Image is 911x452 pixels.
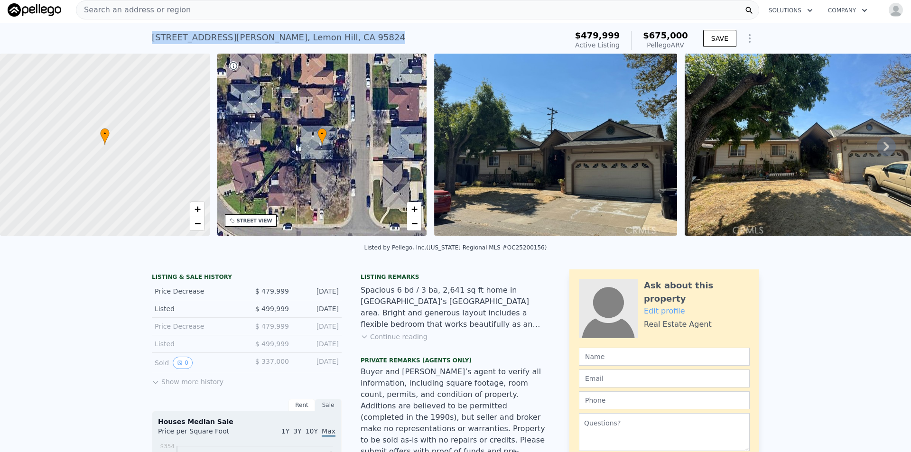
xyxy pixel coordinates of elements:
[194,203,200,215] span: +
[297,357,339,369] div: [DATE]
[100,129,110,138] span: •
[361,332,428,341] button: Continue reading
[575,41,620,49] span: Active Listing
[579,348,750,366] input: Name
[255,358,289,365] span: $ 337,000
[155,357,239,369] div: Sold
[190,202,205,216] a: Zoom in
[315,399,342,411] div: Sale
[407,202,421,216] a: Zoom in
[643,30,688,40] span: $675,000
[255,340,289,348] span: $ 499,999
[281,427,289,435] span: 1Y
[190,216,205,231] a: Zoom out
[255,305,289,313] span: $ 499,999
[155,339,239,349] div: Listed
[160,443,175,450] tspan: $354
[740,29,759,48] button: Show Options
[644,306,685,315] a: Edit profile
[761,2,820,19] button: Solutions
[364,244,547,251] div: Listed by Pellego, Inc. ([US_STATE] Regional MLS #OC25200156)
[361,285,550,330] div: Spacious 6 bd / 3 ba, 2,641 sq ft home in [GEOGRAPHIC_DATA]’s [GEOGRAPHIC_DATA] area. Bright and ...
[8,3,61,17] img: Pellego
[293,427,301,435] span: 3Y
[888,2,903,18] img: avatar
[317,129,327,138] span: •
[643,40,688,50] div: Pellego ARV
[158,417,335,426] div: Houses Median Sale
[306,427,318,435] span: 10Y
[288,399,315,411] div: Rent
[407,216,421,231] a: Zoom out
[644,279,750,305] div: Ask about this property
[297,339,339,349] div: [DATE]
[297,304,339,314] div: [DATE]
[820,2,875,19] button: Company
[152,273,342,283] div: LISTING & SALE HISTORY
[579,391,750,409] input: Phone
[297,322,339,331] div: [DATE]
[155,286,239,296] div: Price Decrease
[579,369,750,387] input: Email
[194,217,200,229] span: −
[152,373,223,387] button: Show more history
[411,217,418,229] span: −
[297,286,339,296] div: [DATE]
[361,273,550,281] div: Listing remarks
[411,203,418,215] span: +
[76,4,191,16] span: Search an address or region
[322,427,335,437] span: Max
[434,54,677,236] img: Sale: 167680045 Parcel: 59959132
[158,426,247,442] div: Price per Square Foot
[255,323,289,330] span: $ 479,999
[361,357,550,366] div: Private Remarks (Agents Only)
[317,128,327,145] div: •
[173,357,193,369] button: View historical data
[703,30,736,47] button: SAVE
[237,217,272,224] div: STREET VIEW
[575,30,620,40] span: $479,999
[152,31,405,44] div: [STREET_ADDRESS][PERSON_NAME] , Lemon Hill , CA 95824
[644,319,712,330] div: Real Estate Agent
[255,287,289,295] span: $ 479,999
[155,304,239,314] div: Listed
[155,322,239,331] div: Price Decrease
[100,128,110,145] div: •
